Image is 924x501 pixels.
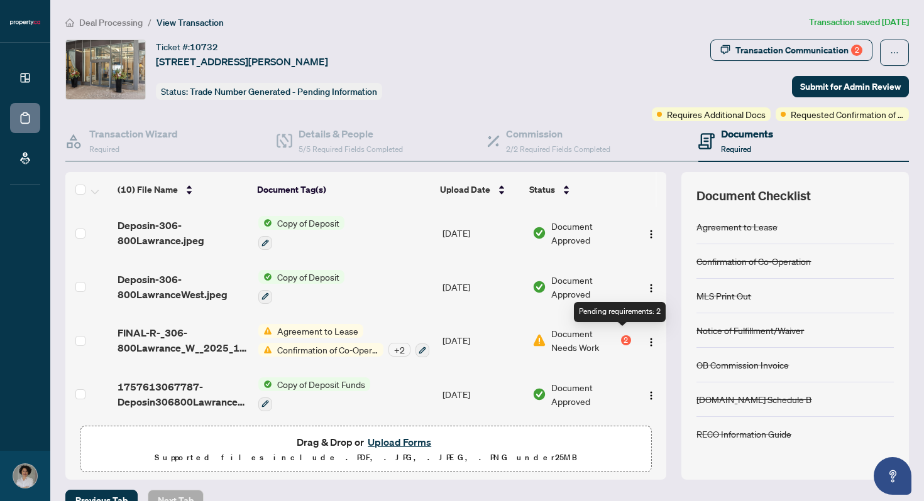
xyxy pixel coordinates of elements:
[646,229,656,239] img: Logo
[89,450,643,465] p: Supported files include .PDF, .JPG, .JPEG, .PNG under 25 MB
[551,380,631,408] span: Document Approved
[252,172,435,207] th: Document Tag(s)
[258,377,272,391] img: Status Icon
[190,41,218,53] span: 10732
[272,324,363,338] span: Agreement to Lease
[190,86,377,97] span: Trade Number Generated - Pending Information
[506,126,610,141] h4: Commission
[532,333,546,347] img: Document Status
[118,325,248,355] span: FINAL-R-_306-800Lawrance_W__2025_10_01.pdf
[440,183,490,197] span: Upload Date
[641,223,661,243] button: Logo
[89,126,178,141] h4: Transaction Wizard
[532,387,546,401] img: Document Status
[156,83,382,100] div: Status:
[258,216,272,230] img: Status Icon
[118,183,178,197] span: (10) File Name
[791,107,904,121] span: Requested Confirmation of Closing
[299,126,403,141] h4: Details & People
[258,324,272,338] img: Status Icon
[388,343,410,357] div: + 2
[272,216,344,230] span: Copy of Deposit
[696,427,791,441] div: RECO Information Guide
[258,270,272,284] img: Status Icon
[890,48,899,57] span: ellipsis
[621,335,631,345] div: 2
[696,289,751,303] div: MLS Print Out
[297,434,435,450] span: Drag & Drop or
[437,367,527,421] td: [DATE]
[272,343,383,357] span: Confirmation of Co-Operation
[532,226,546,240] img: Document Status
[524,172,632,207] th: Status
[696,392,811,406] div: [DOMAIN_NAME] Schedule B
[79,17,143,28] span: Deal Processing
[118,272,248,302] span: Deposin-306-800LawranceWest.jpeg
[710,40,872,61] button: Transaction Communication2
[156,40,218,54] div: Ticket #:
[272,270,344,284] span: Copy of Deposit
[118,218,248,248] span: Deposin-306-800Lawrance.jpeg
[646,391,656,401] img: Logo
[551,326,619,354] span: Document Needs Work
[13,464,37,488] img: Profile Icon
[641,330,661,350] button: Logo
[299,144,403,154] span: 5/5 Required Fields Completed
[696,220,778,234] div: Agreement to Lease
[10,19,40,26] img: logo
[551,219,631,247] span: Document Approved
[646,337,656,347] img: Logo
[258,216,344,250] button: Status IconCopy of Deposit
[696,254,811,268] div: Confirmation of Co-Operation
[721,126,773,141] h4: Documents
[435,172,524,207] th: Upload Date
[641,384,661,404] button: Logo
[551,273,631,301] span: Document Approved
[437,314,527,368] td: [DATE]
[65,18,74,27] span: home
[506,144,610,154] span: 2/2 Required Fields Completed
[809,15,909,30] article: Transaction saved [DATE]
[258,343,272,357] img: Status Icon
[574,302,666,322] div: Pending requirements: 2
[437,260,527,314] td: [DATE]
[157,17,224,28] span: View Transaction
[272,377,370,391] span: Copy of Deposit Funds
[792,76,909,97] button: Submit for Admin Review
[667,107,766,121] span: Requires Additional Docs
[696,323,804,337] div: Notice of Fulfillment/Waiver
[156,54,328,69] span: [STREET_ADDRESS][PERSON_NAME]
[696,187,811,205] span: Document Checklist
[89,144,119,154] span: Required
[66,40,145,99] img: IMG-W12313640_1.jpg
[721,144,751,154] span: Required
[696,358,789,372] div: OB Commission Invoice
[437,206,527,260] td: [DATE]
[532,280,546,294] img: Document Status
[735,40,862,60] div: Transaction Communication
[258,324,429,358] button: Status IconAgreement to LeaseStatus IconConfirmation of Co-Operation+2
[113,172,252,207] th: (10) File Name
[258,270,344,304] button: Status IconCopy of Deposit
[800,77,901,97] span: Submit for Admin Review
[851,45,862,56] div: 2
[641,277,661,297] button: Logo
[81,426,651,473] span: Drag & Drop orUpload FormsSupported files include .PDF, .JPG, .JPEG, .PNG under25MB
[529,183,555,197] span: Status
[258,377,370,411] button: Status IconCopy of Deposit Funds
[874,457,911,495] button: Open asap
[364,434,435,450] button: Upload Forms
[646,283,656,293] img: Logo
[148,15,151,30] li: /
[118,379,248,409] span: 1757613067787-Deposin306800LawranceWest.jpeg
